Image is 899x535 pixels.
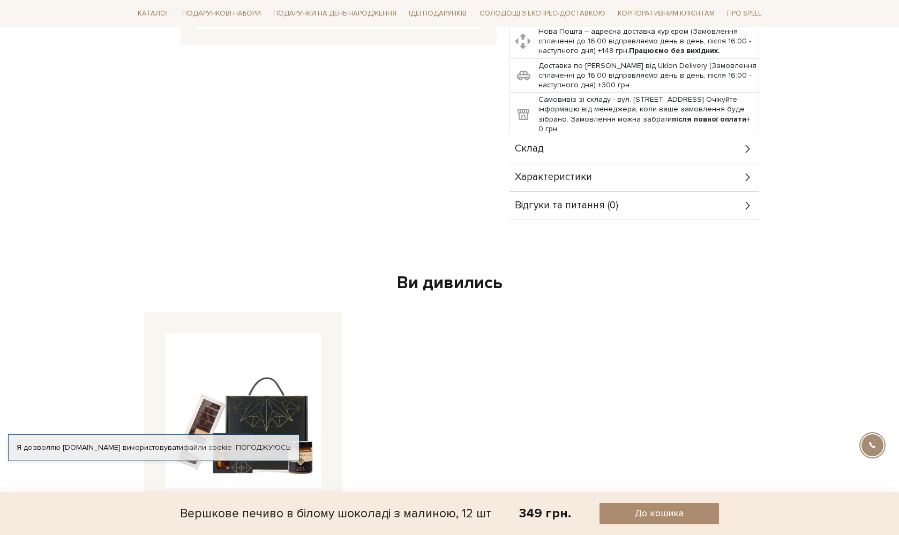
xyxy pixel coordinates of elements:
div: 349 грн. [519,505,571,522]
td: Самовивіз зі складу - вул. [STREET_ADDRESS] Очікуйте інформацію від менеджера, коли ваше замовлен... [536,93,759,137]
span: До кошика [635,507,684,519]
button: До кошика [600,503,719,524]
b: Працюємо без вихідних. [629,46,720,55]
a: Солодощі з експрес-доставкою [475,4,610,22]
div: Ви дивились [140,272,759,295]
a: Про Spell [723,5,766,22]
a: Подарунки на День народження [269,5,401,22]
b: після повної оплати [672,115,746,124]
span: Склад [515,144,544,154]
span: Характеристики [515,172,592,182]
a: Каталог [133,5,174,22]
a: Ідеї подарунків [404,5,471,22]
a: Погоджуюсь [236,443,290,453]
a: файли cookie [183,443,232,452]
div: Я дозволяю [DOMAIN_NAME] використовувати [9,443,299,453]
span: Відгуки та питання (0) [515,201,618,210]
td: Доставка по [PERSON_NAME] від Uklon Delivery (Замовлення сплаченні до 16:00 відправляємо день в д... [536,58,759,93]
div: Вершкове печиво в білому шоколаді з малиною, 12 шт [180,503,491,524]
a: Корпоративним клієнтам [613,5,719,22]
a: Подарункові набори [178,5,265,22]
td: Нова Пошта – адресна доставка кур'єром (Замовлення сплаченні до 16:00 відправляємо день в день, п... [536,25,759,59]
